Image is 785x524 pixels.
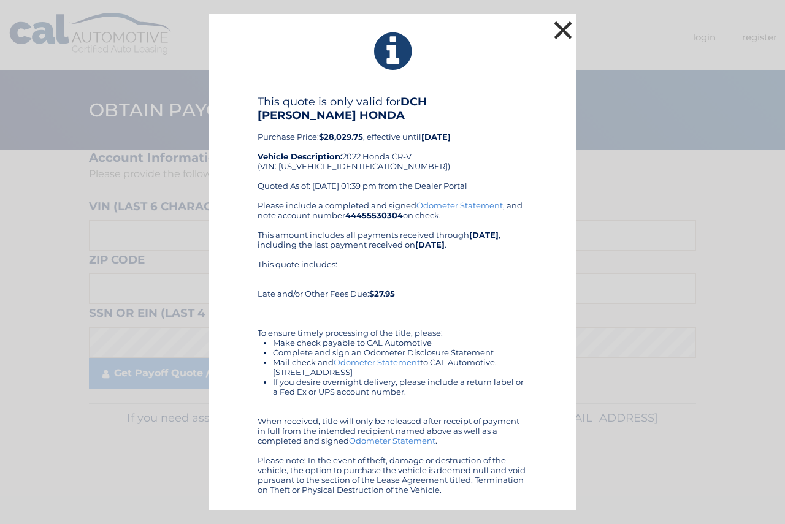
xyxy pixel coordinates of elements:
[551,18,575,42] button: ×
[273,347,527,357] li: Complete and sign an Odometer Disclosure Statement
[258,259,527,298] div: This quote includes: Late and/or Other Fees Due:
[258,95,527,200] div: Purchase Price: , effective until 2022 Honda CR-V (VIN: [US_VEHICLE_IDENTIFICATION_NUMBER]) Quote...
[416,200,503,210] a: Odometer Statement
[258,200,527,495] div: Please include a completed and signed , and note account number on check. This amount includes al...
[334,357,420,367] a: Odometer Statement
[273,357,527,377] li: Mail check and to CAL Automotive, [STREET_ADDRESS]
[273,377,527,397] li: If you desire overnight delivery, please include a return label or a Fed Ex or UPS account number.
[421,132,451,142] b: [DATE]
[415,240,445,249] b: [DATE]
[349,436,435,446] a: Odometer Statement
[258,95,527,122] h4: This quote is only valid for
[273,338,527,347] li: Make check payable to CAL Automotive
[319,132,363,142] b: $28,029.75
[258,95,427,122] b: DCH [PERSON_NAME] HONDA
[369,289,395,298] b: $27.95
[345,210,403,220] b: 44455530304
[258,151,342,161] strong: Vehicle Description:
[469,230,499,240] b: [DATE]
